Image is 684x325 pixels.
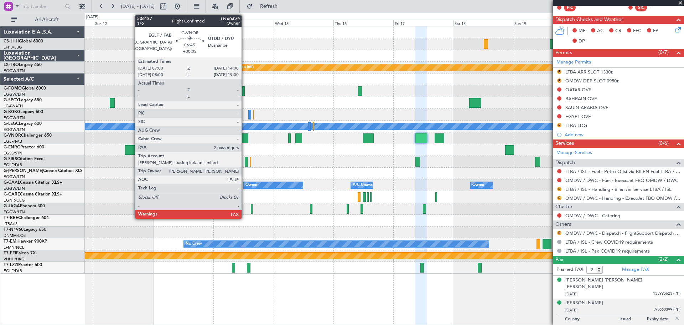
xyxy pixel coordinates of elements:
[4,263,42,267] a: T7-LZZIPraetor 600
[86,14,98,20] div: [DATE]
[658,139,669,147] span: (0/6)
[4,216,49,220] a: T7-BREChallenger 604
[653,291,680,297] span: 133995623 (PP)
[555,220,571,229] span: Others
[557,231,561,235] button: R
[565,168,680,174] a: LTBA / ISL - Fuel - Petro Ofisi via BILEN Fuel LTBA / ISL
[4,251,36,255] a: T7-FFIFalcon 7X
[4,198,25,203] a: EGNR/CEG
[4,192,62,197] a: G-GARECessna Citation XLS+
[4,228,46,232] a: T7-N1960Legacy 650
[555,16,623,24] span: Dispatch Checks and Weather
[564,4,576,11] div: PIC
[4,251,16,255] span: T7-FFI
[557,123,561,127] button: R
[653,27,658,35] span: FP
[565,213,620,219] a: OMDW / DWC - Catering
[565,96,597,102] div: BAHRAIN OVF
[557,70,561,74] button: R
[565,239,653,245] a: LTBA / ISL - Crew COVID19 requirements
[4,127,25,132] a: EGGW/LTN
[333,20,393,26] div: Thu 16
[557,196,561,200] button: R
[557,78,561,83] button: R
[4,157,17,161] span: G-SIRS
[4,169,83,173] a: G-[PERSON_NAME]Cessna Citation XLS
[4,115,25,121] a: EGGW/LTN
[213,20,273,26] div: Tue 14
[565,78,619,84] div: OMDW DEP SLOT 0950z
[4,239,17,244] span: T7-EMI
[4,122,42,126] a: G-LEGCLegacy 600
[555,256,563,264] span: Pax
[4,204,45,208] a: G-JAGAPhenom 300
[4,169,43,173] span: G-[PERSON_NAME]
[19,17,75,22] span: All Aircraft
[4,122,19,126] span: G-LEGC
[200,62,254,73] div: Planned Maint Riga (Riga Intl)
[4,181,20,185] span: G-GAAL
[4,221,20,227] a: LTBA/ISL
[635,4,647,11] div: SIC
[4,162,22,168] a: EGLF/FAB
[4,98,42,102] a: G-SPCYLegacy 650
[565,105,608,111] div: SAUDI ARABIA OVF
[393,20,453,26] div: Fri 17
[649,4,665,11] div: - -
[22,1,63,12] input: Trip Number
[633,27,641,35] span: FFC
[4,268,22,274] a: EGLF/FAB
[555,203,572,211] span: Charter
[121,3,155,10] span: [DATE] - [DATE]
[555,139,574,148] span: Services
[577,4,594,11] div: - -
[654,307,680,313] span: A3660399 (PP)
[186,239,202,249] div: No Crew
[453,20,513,26] div: Sat 18
[4,174,25,179] a: EGGW/LTN
[4,233,26,238] a: DNMM/LOS
[513,20,573,26] div: Sun 19
[565,300,603,307] div: [PERSON_NAME]
[597,27,603,35] span: AC
[4,186,25,191] a: EGGW/LTN
[4,157,45,161] a: G-SIRSCitation Excel
[556,59,591,66] a: Manage Permits
[173,180,202,191] div: A/C Unavailable
[4,63,19,67] span: LX-TRO
[4,110,20,114] span: G-KGKG
[4,63,42,67] a: LX-TROLegacy 650
[565,230,680,236] a: OMDW / DWC - Dispatch - FlightSupport Dispatch [GEOGRAPHIC_DATA]
[565,132,680,138] div: Add new
[4,86,46,91] a: G-FOMOGlobal 6000
[4,39,19,44] span: CS-JHH
[4,245,25,250] a: LFMN/NCE
[4,181,62,185] a: G-GAALCessna Citation XLS+
[4,239,47,244] a: T7-EMIHawker 900XP
[4,151,22,156] a: EGSS/STN
[8,14,77,25] button: All Aircraft
[555,49,572,57] span: Permits
[4,209,25,215] a: EGGW/LTN
[254,4,284,9] span: Refresh
[658,49,669,56] span: (0/7)
[4,145,20,149] span: G-ENRG
[622,266,649,273] a: Manage PAX
[4,216,18,220] span: T7-BRE
[4,139,22,144] a: EGLF/FAB
[4,45,22,50] a: LFPB/LBG
[579,38,585,45] span: DP
[579,27,585,35] span: MF
[565,87,591,93] div: QATAR OVF
[565,291,577,297] span: [DATE]
[4,39,43,44] a: CS-JHHGlobal 6000
[565,277,680,291] div: [PERSON_NAME] [PERSON_NAME] [PERSON_NAME]
[243,1,286,12] button: Refresh
[556,149,592,157] a: Manage Services
[674,315,680,321] img: close
[4,92,25,97] a: EGGW/LTN
[274,20,333,26] div: Wed 15
[565,308,577,313] span: [DATE]
[353,180,382,191] div: A/C Unavailable
[4,98,19,102] span: G-SPCY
